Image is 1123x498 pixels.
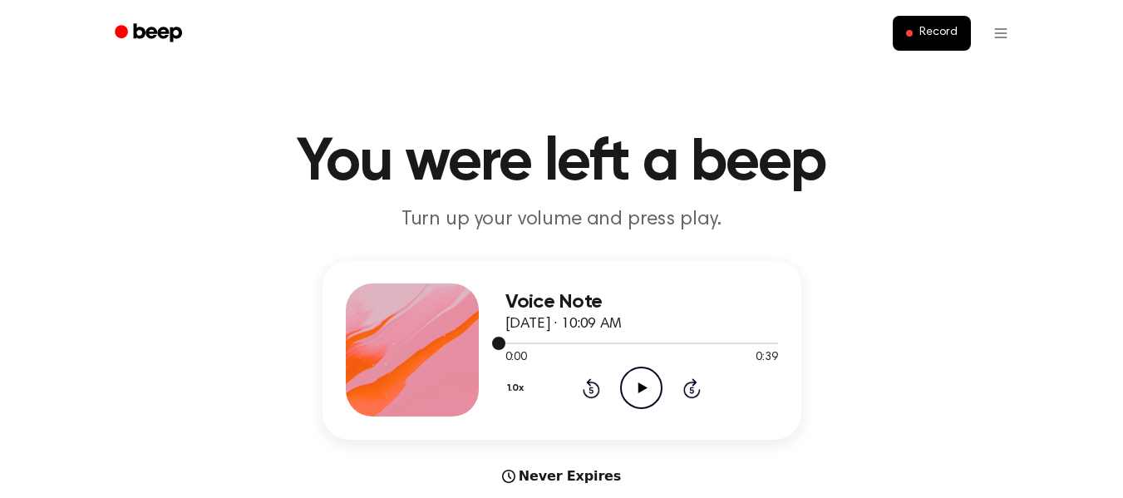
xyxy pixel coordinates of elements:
[981,13,1021,53] button: Open menu
[756,349,777,367] span: 0:39
[103,17,197,50] a: Beep
[919,26,957,41] span: Record
[893,16,970,51] button: Record
[323,466,801,486] div: Never Expires
[505,317,622,332] span: [DATE] · 10:09 AM
[505,291,778,313] h3: Voice Note
[505,374,530,402] button: 1.0x
[505,349,527,367] span: 0:00
[136,133,988,193] h1: You were left a beep
[243,206,881,234] p: Turn up your volume and press play.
